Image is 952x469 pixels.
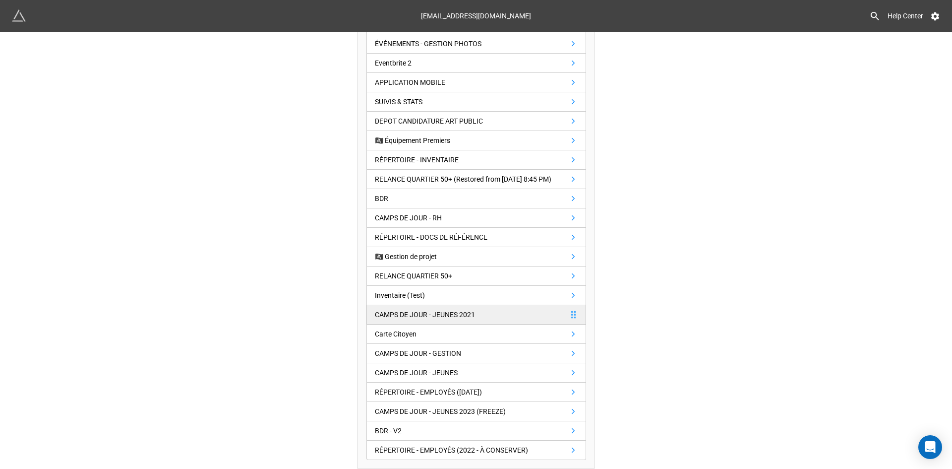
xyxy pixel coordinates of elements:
[366,325,586,344] a: Carte Citoyen
[375,154,459,165] div: RÉPERTOIRE - INVENTAIRE
[918,435,942,459] div: Open Intercom Messenger
[366,228,586,247] a: RÉPERTOIRE - DOCS DE RÉFÉRENCE
[375,270,452,281] div: RELANCE QUARTIER 50+
[375,193,388,204] div: BDR
[366,305,586,325] a: CAMPS DE JOUR - JEUNES 2021
[375,445,528,456] div: RÉPERTOIRE - EMPLOYÉS (2022 - À CONSERVER)
[366,421,586,441] a: BDR - V2
[375,425,402,436] div: BDR - V2
[375,387,482,398] div: RÉPERTOIRE - EMPLOYÉS ([DATE])
[12,9,26,23] img: miniextensions-icon.73ae0678.png
[366,92,586,112] a: SUIVIS & STATS
[366,402,586,421] a: CAMPS DE JOUR - JEUNES 2023 (FREEZE)
[366,363,586,383] a: CAMPS DE JOUR - JEUNES
[421,7,531,25] div: [EMAIL_ADDRESS][DOMAIN_NAME]
[375,309,475,320] div: CAMPS DE JOUR - JEUNES 2021
[375,116,483,127] div: DEPOT CANDIDATURE ART PUBLIC
[375,251,437,262] div: 🏴‍☠️ Gestion de projet
[366,247,586,267] a: 🏴‍☠️ Gestion de projet
[366,344,586,363] a: CAMPS DE JOUR - GESTION
[366,441,586,460] a: RÉPERTOIRE - EMPLOYÉS (2022 - À CONSERVER)
[881,7,930,25] a: Help Center
[375,232,487,243] div: RÉPERTOIRE - DOCS DE RÉFÉRENCE
[375,174,551,185] div: RELANCE QUARTIER 50+ (Restored from [DATE] 8:45 PM)
[375,212,442,223] div: CAMPS DE JOUR - RH
[366,170,586,189] a: RELANCE QUARTIER 50+ (Restored from [DATE] 8:45 PM)
[375,38,481,49] div: ÉVÉNEMENTS - GESTION PHOTOS
[366,150,586,170] a: RÉPERTOIRE - INVENTAIRE
[366,267,586,286] a: RELANCE QUARTIER 50+
[366,73,586,92] a: APPLICATION MOBILE
[366,208,586,228] a: CAMPS DE JOUR - RH
[366,286,586,305] a: Inventaire (Test)
[366,383,586,402] a: RÉPERTOIRE - EMPLOYÉS ([DATE])
[366,131,586,150] a: 🏴‍☠️ Équipement Premiers
[375,348,461,359] div: CAMPS DE JOUR - GESTION
[375,367,458,378] div: CAMPS DE JOUR - JEUNES
[375,96,422,107] div: SUIVIS & STATS
[375,406,506,417] div: CAMPS DE JOUR - JEUNES 2023 (FREEZE)
[375,329,416,339] div: Carte Citoyen
[375,135,450,146] div: 🏴‍☠️ Équipement Premiers
[375,290,425,301] div: Inventaire (Test)
[366,112,586,131] a: DEPOT CANDIDATURE ART PUBLIC
[366,189,586,208] a: BDR
[375,77,445,88] div: APPLICATION MOBILE
[366,34,586,54] a: ÉVÉNEMENTS - GESTION PHOTOS
[375,58,412,68] div: Eventbrite 2
[366,54,586,73] a: Eventbrite 2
